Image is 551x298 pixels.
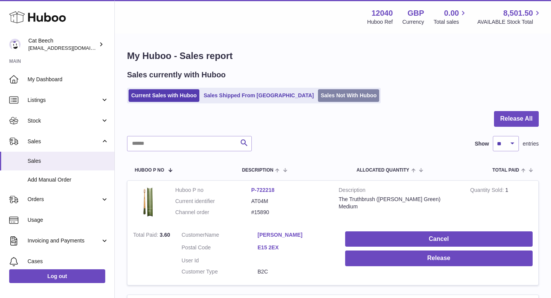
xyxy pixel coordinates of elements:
[28,117,101,124] span: Stock
[523,140,539,147] span: entries
[477,8,542,26] a: 8,501.50 AVAILABLE Stock Total
[494,111,539,127] button: Release All
[434,8,468,26] a: 0.00 Total sales
[503,8,533,18] span: 8,501.50
[251,198,328,205] dd: AT04M
[339,196,459,210] div: The Truthbrush ([PERSON_NAME] Green) Medium
[470,187,505,195] strong: Quantity Sold
[9,39,21,50] img: Cat@thetruthbrush.com
[357,168,409,173] span: ALLOCATED Quantity
[434,18,468,26] span: Total sales
[475,140,489,147] label: Show
[182,231,258,241] dt: Name
[444,8,459,18] span: 0.00
[28,196,101,203] span: Orders
[28,76,109,83] span: My Dashboard
[133,187,164,217] img: AT04M.jpg
[175,209,251,216] dt: Channel order
[28,157,109,165] span: Sales
[403,18,424,26] div: Currency
[251,209,328,216] dd: #15890
[477,18,542,26] span: AVAILABLE Stock Total
[28,45,112,51] span: [EMAIL_ADDRESS][DOMAIN_NAME]
[372,8,393,18] strong: 12040
[258,231,334,239] a: [PERSON_NAME]
[318,89,379,102] a: Sales Not With Huboo
[127,50,539,62] h1: My Huboo - Sales report
[182,268,258,275] dt: Customer Type
[345,231,533,247] button: Cancel
[175,187,251,194] dt: Huboo P no
[367,18,393,26] div: Huboo Ref
[127,70,226,80] h2: Sales currently with Huboo
[129,89,199,102] a: Current Sales with Huboo
[175,198,251,205] dt: Current identifier
[182,232,205,238] span: Customer
[201,89,316,102] a: Sales Shipped From [GEOGRAPHIC_DATA]
[160,232,170,238] span: 3.60
[465,181,538,226] td: 1
[28,176,109,183] span: Add Manual Order
[182,257,258,264] dt: User Id
[135,168,164,173] span: Huboo P no
[258,268,334,275] dd: B2C
[339,187,459,196] strong: Description
[133,232,160,240] strong: Total Paid
[242,168,273,173] span: Description
[28,258,109,265] span: Cases
[28,97,101,104] span: Listings
[345,251,533,266] button: Release
[28,37,97,52] div: Cat Beech
[258,244,334,251] a: E15 2EX
[492,168,519,173] span: Total paid
[9,269,105,283] a: Log out
[28,237,101,244] span: Invoicing and Payments
[251,187,275,193] a: P-722218
[28,216,109,224] span: Usage
[182,244,258,253] dt: Postal Code
[408,8,424,18] strong: GBP
[28,138,101,145] span: Sales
